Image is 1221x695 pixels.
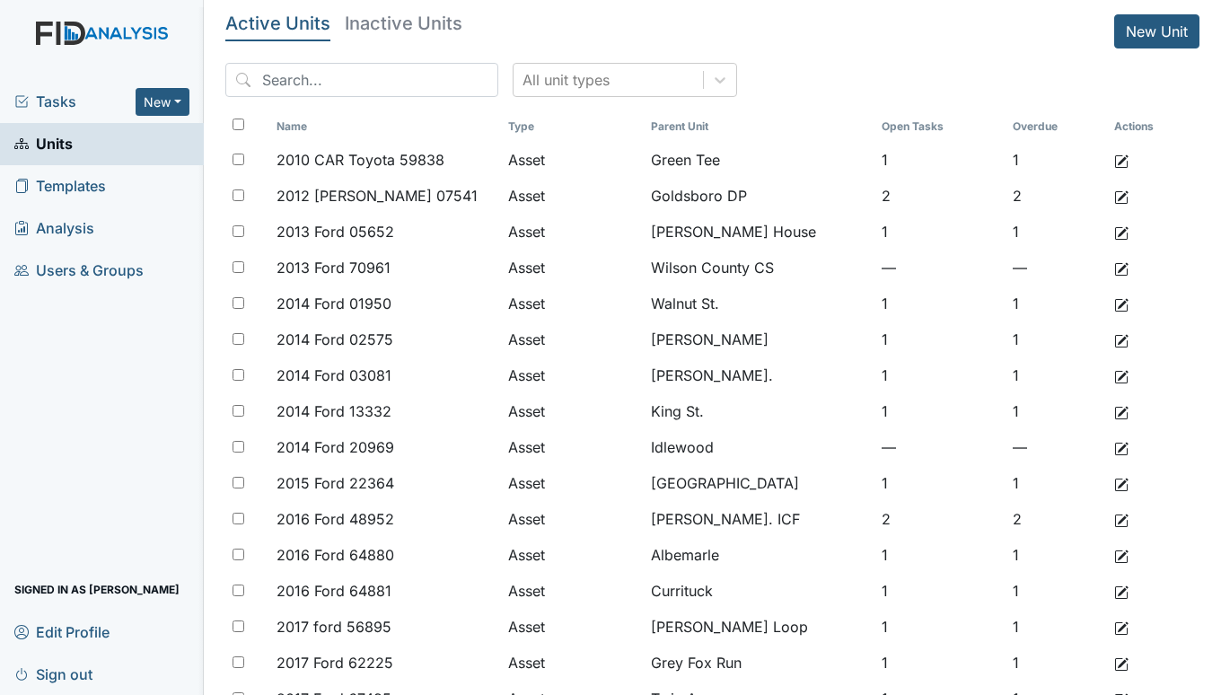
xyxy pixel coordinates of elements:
span: Units [14,130,73,158]
td: 1 [1006,537,1107,573]
td: Asset [501,178,644,214]
td: 1 [874,286,1006,321]
td: 1 [874,573,1006,609]
span: Edit Profile [14,618,110,646]
td: Asset [501,393,644,429]
a: Tasks [14,91,136,112]
td: Asset [501,357,644,393]
td: Asset [501,537,644,573]
td: 1 [874,357,1006,393]
th: Toggle SortBy [1006,111,1107,142]
td: Grey Fox Run [644,645,874,681]
td: Asset [501,142,644,178]
span: 2016 Ford 64881 [277,580,391,602]
td: [PERSON_NAME] House [644,214,874,250]
td: Asset [501,321,644,357]
td: 1 [1006,357,1107,393]
td: 1 [874,321,1006,357]
td: Walnut St. [644,286,874,321]
th: Actions [1107,111,1197,142]
td: 1 [1006,286,1107,321]
span: Users & Groups [14,257,144,285]
td: Idlewood [644,429,874,465]
td: — [874,250,1006,286]
span: 2015 Ford 22364 [277,472,394,494]
td: Asset [501,501,644,537]
span: Sign out [14,660,92,688]
td: Asset [501,573,644,609]
td: Asset [501,286,644,321]
td: Albemarle [644,537,874,573]
td: 1 [1006,465,1107,501]
h5: Inactive Units [345,14,462,32]
td: Asset [501,465,644,501]
td: Asset [501,250,644,286]
span: Templates [14,172,106,200]
h5: Active Units [225,14,330,32]
td: 1 [1006,645,1107,681]
td: 1 [874,645,1006,681]
span: Analysis [14,215,94,242]
span: 2014 Ford 01950 [277,293,391,314]
td: — [874,429,1006,465]
td: [PERSON_NAME]. [644,357,874,393]
input: Toggle All Rows Selected [233,119,244,130]
td: 1 [874,537,1006,573]
td: 1 [1006,393,1107,429]
button: New [136,88,189,116]
span: 2016 Ford 48952 [277,508,394,530]
td: [GEOGRAPHIC_DATA] [644,465,874,501]
td: Asset [501,214,644,250]
span: 2014 Ford 03081 [277,365,391,386]
td: Asset [501,429,644,465]
td: Currituck [644,573,874,609]
td: [PERSON_NAME] [644,321,874,357]
span: 2013 Ford 70961 [277,257,391,278]
th: Toggle SortBy [874,111,1006,142]
td: 1 [1006,321,1107,357]
th: Toggle SortBy [501,111,644,142]
td: 1 [874,465,1006,501]
td: Asset [501,609,644,645]
td: King St. [644,393,874,429]
th: Toggle SortBy [644,111,874,142]
td: 2 [874,501,1006,537]
td: Goldsboro DP [644,178,874,214]
td: 1 [874,142,1006,178]
span: 2010 CAR Toyota 59838 [277,149,444,171]
input: Search... [225,63,498,97]
td: 1 [1006,573,1107,609]
td: 1 [1006,142,1107,178]
span: 2014 Ford 02575 [277,329,393,350]
td: Asset [501,645,644,681]
span: Signed in as [PERSON_NAME] [14,576,180,603]
td: 2 [874,178,1006,214]
td: 1 [874,609,1006,645]
span: 2017 Ford 62225 [277,652,393,673]
div: All unit types [523,69,610,91]
a: New Unit [1114,14,1199,48]
span: 2014 Ford 20969 [277,436,394,458]
td: 1 [1006,609,1107,645]
td: 1 [1006,214,1107,250]
td: 2 [1006,501,1107,537]
td: [PERSON_NAME]. ICF [644,501,874,537]
span: 2017 ford 56895 [277,616,391,638]
td: 2 [1006,178,1107,214]
td: — [1006,250,1107,286]
th: Toggle SortBy [269,111,500,142]
span: 2016 Ford 64880 [277,544,394,566]
span: 2014 Ford 13332 [277,400,391,422]
td: — [1006,429,1107,465]
span: 2013 Ford 05652 [277,221,394,242]
td: 1 [874,393,1006,429]
span: 2012 [PERSON_NAME] 07541 [277,185,478,207]
td: Wilson County CS [644,250,874,286]
td: 1 [874,214,1006,250]
td: [PERSON_NAME] Loop [644,609,874,645]
td: Green Tee [644,142,874,178]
